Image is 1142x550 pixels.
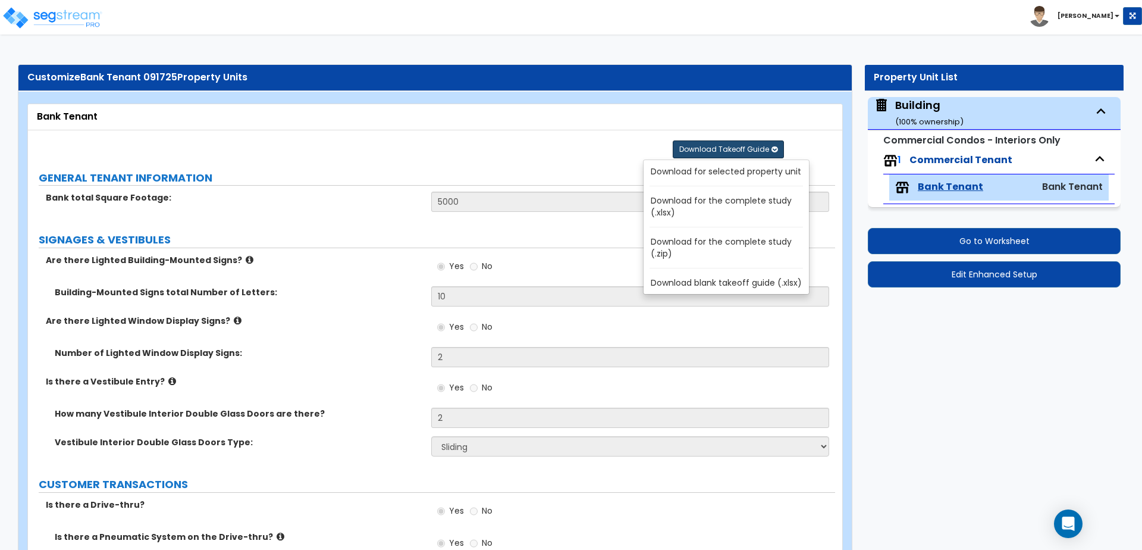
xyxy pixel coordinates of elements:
small: ( 100 % ownership) [895,116,964,127]
i: click for more info! [277,532,284,541]
label: Building-Mounted Signs total Number of Letters: [55,286,422,298]
i: click for more info! [234,316,241,325]
a: Download for selected property unit [648,163,809,180]
label: Are there Lighted Building-Mounted Signs? [46,254,422,266]
input: Yes [437,260,445,273]
span: No [482,260,492,272]
input: No [470,382,478,395]
button: Go to Worksheet [868,228,1121,254]
label: Bank total Square Footage: [46,192,422,204]
a: Download for the complete study (.zip) [648,233,809,262]
div: Open Intercom Messenger [1054,510,1083,538]
a: Download blank takeoff guide (.xlsx) [648,274,809,291]
img: logo_pro_r.png [2,6,103,30]
div: Property Unit List [874,71,1115,85]
span: Yes [449,505,464,517]
small: Commercial Condos - Interiors Only [883,133,1061,147]
b: [PERSON_NAME] [1058,11,1113,20]
label: How many Vestibule Interior Double Glass Doors are there? [55,408,422,420]
div: Download Takeoff Guide [643,160,810,295]
input: Yes [437,505,445,518]
label: Vestibule Interior Double Glass Doors Type: [55,436,422,448]
span: No [482,382,492,393]
input: No [470,260,478,273]
button: Edit Enhanced Setup [868,261,1121,287]
span: Yes [449,382,464,393]
div: Bank Tenant [37,110,833,124]
span: Bank Tenant [1042,180,1103,193]
button: Download Takeoff Guide [673,140,784,158]
input: Yes [437,382,445,395]
span: 1 [898,153,901,167]
span: Commercial Tenant [909,153,1012,167]
input: Yes [437,537,445,550]
span: Download Takeoff Guide [679,144,769,154]
label: Are there Lighted Window Display Signs? [46,315,422,327]
span: Building [874,98,964,128]
input: No [470,537,478,550]
a: Download for the complete study (.xlsx) [648,192,809,221]
span: Bank Tenant [918,180,983,194]
label: CUSTOMER TRANSACTIONS [39,477,835,492]
span: Yes [449,260,464,272]
img: tenants.png [883,154,898,168]
div: Customize Property Units [27,71,843,85]
label: Is there a Drive-thru? [46,499,422,511]
span: Yes [449,321,464,333]
label: SIGNAGES & VESTIBULES [39,232,835,248]
input: Yes [437,321,445,334]
label: Is there a Vestibule Entry? [46,376,422,387]
div: Building [895,98,964,128]
span: No [482,505,492,517]
i: click for more info! [168,377,176,386]
img: building.svg [874,98,889,113]
input: No [470,505,478,518]
label: GENERAL TENANT INFORMATION [39,170,835,186]
span: No [482,537,492,549]
i: click for more info! [246,255,253,264]
img: avatar.png [1029,6,1050,27]
img: tenants.png [895,180,909,195]
label: Is there a Pneumatic System on the Drive-thru? [55,531,422,543]
label: Number of Lighted Window Display Signs: [55,347,422,359]
input: No [470,321,478,334]
span: Yes [449,537,464,549]
span: Bank Tenant 091725 [80,70,177,84]
span: No [482,321,492,333]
